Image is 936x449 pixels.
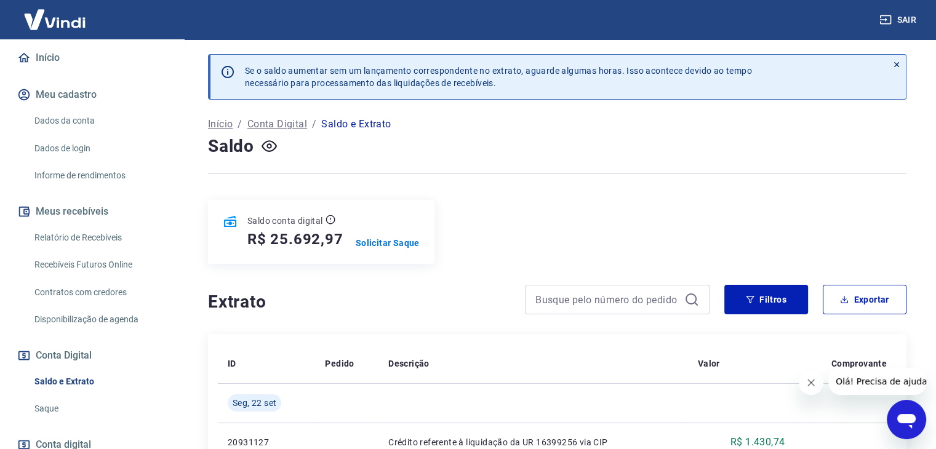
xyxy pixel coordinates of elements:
iframe: Fechar mensagem [799,370,823,395]
p: Comprovante [831,357,887,370]
a: Informe de rendimentos [30,163,169,188]
p: Pedido [325,357,354,370]
p: / [312,117,316,132]
a: Contratos com credores [30,280,169,305]
img: Vindi [15,1,95,38]
p: Saldo e Extrato [321,117,391,132]
p: 20931127 [228,436,305,448]
p: ID [228,357,236,370]
iframe: Mensagem da empresa [828,368,926,395]
a: Disponibilização de agenda [30,307,169,332]
a: Dados de login [30,136,169,161]
a: Solicitar Saque [356,237,420,249]
a: Recebíveis Futuros Online [30,252,169,277]
button: Exportar [823,285,906,314]
p: Saldo conta digital [247,215,323,227]
button: Sair [877,9,921,31]
h4: Saldo [208,134,254,159]
button: Meu cadastro [15,81,169,108]
button: Meus recebíveis [15,198,169,225]
a: Conta Digital [247,117,307,132]
iframe: Botão para abrir a janela de mensagens [887,400,926,439]
a: Relatório de Recebíveis [30,225,169,250]
span: Seg, 22 set [233,397,276,409]
p: Se o saldo aumentar sem um lançamento correspondente no extrato, aguarde algumas horas. Isso acon... [245,65,752,89]
p: / [238,117,242,132]
h4: Extrato [208,290,510,314]
button: Conta Digital [15,342,169,369]
a: Saldo e Extrato [30,369,169,394]
h5: R$ 25.692,97 [247,229,343,249]
p: Valor [698,357,720,370]
a: Saque [30,396,169,421]
input: Busque pelo número do pedido [535,290,679,309]
a: Dados da conta [30,108,169,133]
a: Início [208,117,233,132]
span: Olá! Precisa de ajuda? [7,9,103,18]
button: Filtros [724,285,808,314]
p: Crédito referente à liquidação da UR 16399256 via CIP [388,436,678,448]
a: Início [15,44,169,71]
p: Descrição [388,357,430,370]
